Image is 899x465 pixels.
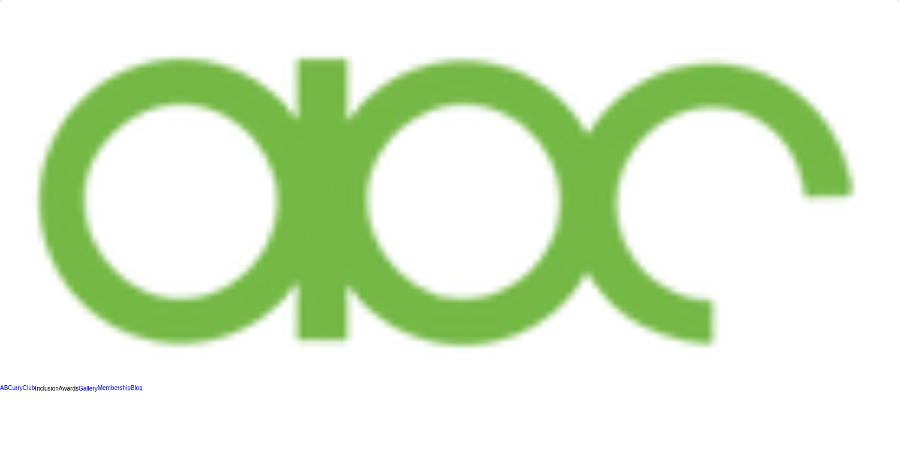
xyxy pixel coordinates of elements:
[59,385,79,392] span: Awards
[35,385,58,393] div: Inclusion
[79,385,98,392] span: Gallery
[98,385,131,391] a: Membership
[35,385,58,392] span: Inclusion
[131,385,143,391] a: Blog
[59,385,79,393] div: Awards
[79,385,98,393] a: Gallery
